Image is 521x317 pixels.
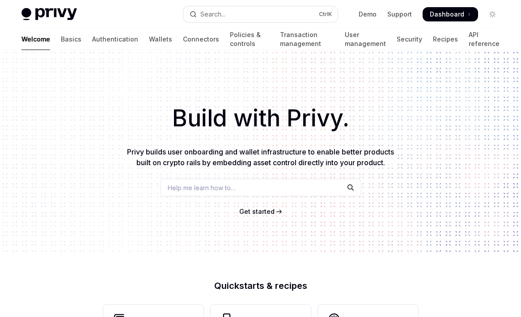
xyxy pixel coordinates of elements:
a: Basics [61,29,81,50]
a: Get started [239,207,275,216]
a: Recipes [433,29,458,50]
a: API reference [469,29,500,50]
a: Welcome [21,29,50,50]
button: Open search [183,6,338,22]
span: Dashboard [430,10,464,19]
a: Dashboard [423,7,478,21]
a: Wallets [149,29,172,50]
a: Transaction management [280,29,334,50]
a: Support [387,10,412,19]
h1: Build with Privy. [14,101,507,136]
a: User management [345,29,386,50]
a: Authentication [92,29,138,50]
a: Connectors [183,29,219,50]
img: light logo [21,8,77,21]
span: Help me learn how to… [168,183,236,192]
a: Demo [359,10,377,19]
a: Security [397,29,422,50]
button: Toggle dark mode [485,7,500,21]
span: Get started [239,208,275,215]
span: Ctrl K [319,11,332,18]
div: Search... [200,9,225,20]
a: Policies & controls [230,29,269,50]
h2: Quickstarts & recipes [103,281,418,290]
span: Privy builds user onboarding and wallet infrastructure to enable better products built on crypto ... [127,147,394,167]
